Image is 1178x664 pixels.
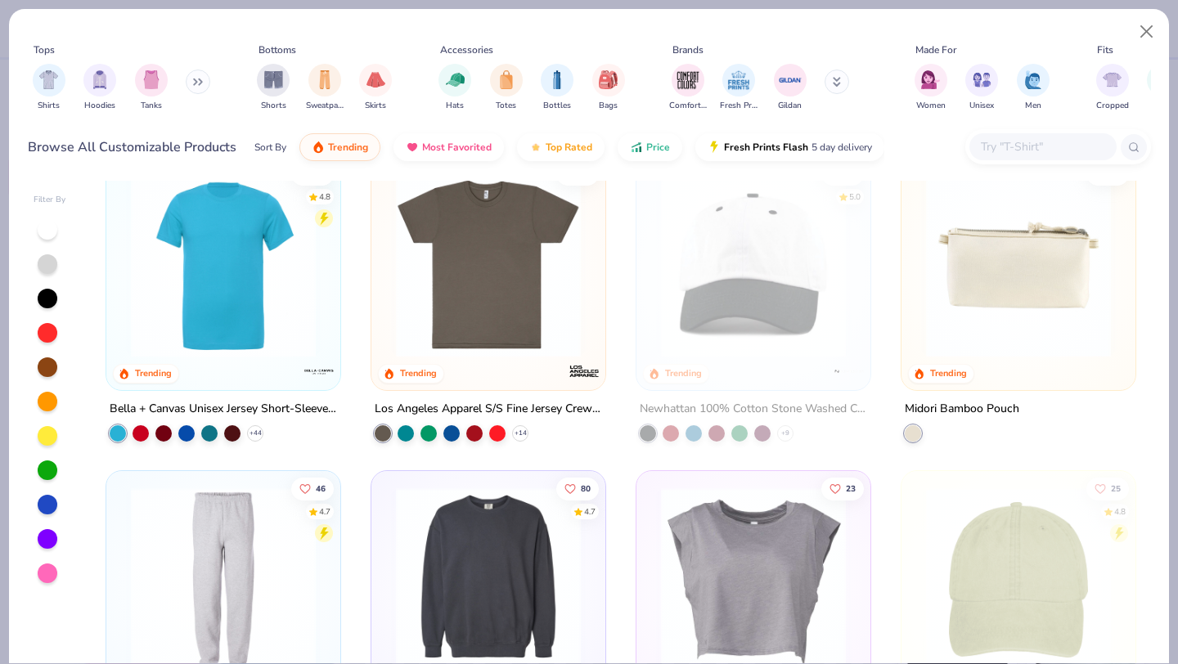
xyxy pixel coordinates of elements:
span: Fresh Prints [720,100,758,112]
div: filter for Comfort Colors [669,64,707,112]
button: Like [292,162,335,185]
div: Fits [1097,43,1113,57]
span: Price [646,141,670,154]
img: Los Angeles Apparel logo [568,354,600,387]
div: Midori Bamboo Pouch [905,398,1019,419]
span: Men [1025,100,1041,112]
button: filter button [1096,64,1129,112]
div: filter for Unisex [965,64,998,112]
div: filter for Bottles [541,64,573,112]
button: filter button [33,64,65,112]
button: filter button [359,64,392,112]
button: filter button [915,64,947,112]
img: Newhattan logo [833,354,866,387]
div: filter for Shorts [257,64,290,112]
span: Women [916,100,946,112]
img: bedf2826-95eb-4db2-b42a-46123a4b6fd2 [589,173,790,357]
button: filter button [1017,64,1050,112]
div: filter for Sweatpants [306,64,344,112]
img: Tanks Image [142,70,160,89]
img: Hoodies Image [91,70,109,89]
span: 5 day delivery [812,138,872,157]
span: + 9 [781,428,789,437]
div: Browse All Customizable Products [28,137,236,157]
img: d77f1ec2-bb90-48d6-8f7f-dc067ae8652d [653,173,854,357]
button: Like [556,477,599,500]
span: Cropped [1096,100,1129,112]
div: filter for Fresh Prints [720,64,758,112]
span: Shirts [38,100,60,112]
div: Brands [672,43,704,57]
img: Bottles Image [548,70,566,89]
button: Price [618,133,682,161]
img: Bags Image [599,70,617,89]
span: Unisex [969,100,994,112]
div: 4.7 [584,505,596,518]
div: filter for Women [915,64,947,112]
div: Newhattan 100% Cotton Stone Washed Cap [640,398,867,419]
img: Shirts Image [39,70,58,89]
img: Shorts Image [264,70,283,89]
button: Like [821,477,864,500]
div: filter for Gildan [774,64,807,112]
img: Hats Image [446,70,465,89]
span: Skirts [365,100,386,112]
div: Accessories [440,43,493,57]
span: 46 [317,484,326,492]
img: trending.gif [312,141,325,154]
span: Top Rated [546,141,592,154]
span: Gildan [778,100,802,112]
button: filter button [592,64,625,112]
span: 80 [581,484,591,492]
div: filter for Cropped [1096,64,1129,112]
div: Bella + Canvas Unisex Jersey Short-Sleeve T-Shirt [110,398,337,419]
img: Comfort Colors Image [676,68,700,92]
img: Cropped Image [1103,70,1122,89]
img: 206d7bfe-1a45-41a3-92c8-161c908f0881 [918,173,1119,357]
div: filter for Men [1017,64,1050,112]
div: filter for Hats [438,64,471,112]
button: filter button [490,64,523,112]
button: Fresh Prints Flash5 day delivery [695,133,884,161]
button: Like [1086,162,1129,185]
img: adc9af2d-e8b8-4292-b1ad-cbabbfa5031f [388,173,589,357]
button: filter button [306,64,344,112]
img: Fresh Prints Image [726,68,751,92]
div: Made For [915,43,956,57]
span: Hoodies [84,100,115,112]
button: filter button [83,64,116,112]
button: filter button [135,64,168,112]
button: filter button [669,64,707,112]
button: filter button [257,64,290,112]
img: flash.gif [708,141,721,154]
img: Bella + Canvas logo [303,354,335,387]
span: Comfort Colors [669,100,707,112]
span: Bags [599,100,618,112]
div: 4.7 [320,505,331,518]
img: Sweatpants Image [316,70,334,89]
span: 25 [1111,484,1121,492]
img: Gildan Image [778,68,803,92]
img: Men Image [1024,70,1042,89]
div: filter for Totes [490,64,523,112]
img: TopRated.gif [529,141,542,154]
button: Like [556,162,599,185]
input: Try "T-Shirt" [979,137,1105,156]
span: + 14 [515,428,527,437]
span: Trending [328,141,368,154]
img: Totes Image [497,70,515,89]
div: Filter By [34,194,66,206]
button: Like [1086,477,1129,500]
button: filter button [965,64,998,112]
div: 5.0 [849,191,861,203]
div: filter for Skirts [359,64,392,112]
span: 23 [846,484,856,492]
div: filter for Tanks [135,64,168,112]
span: Sweatpants [306,100,344,112]
button: Most Favorited [393,133,504,161]
img: Skirts Image [366,70,385,89]
button: filter button [774,64,807,112]
button: Top Rated [517,133,605,161]
span: Tanks [141,100,162,112]
button: Trending [299,133,380,161]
